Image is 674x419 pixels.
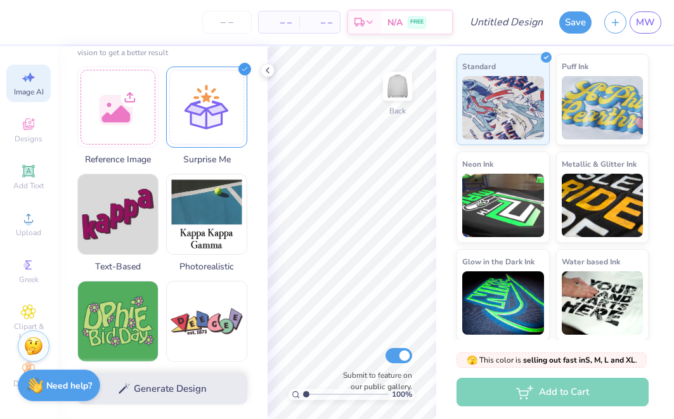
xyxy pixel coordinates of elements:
a: MW [630,11,661,34]
label: Submit to feature on our public gallery. [336,370,412,392]
span: Decorate [13,378,44,389]
span: Greek [19,274,39,285]
span: Add Text [13,181,44,191]
div: Back [389,105,406,117]
span: – – [307,16,332,29]
button: Save [559,11,592,34]
span: MW [636,15,655,30]
img: Puff Ink [562,76,644,139]
span: 100 % [392,389,412,400]
div: Upload or choose an aesthetic that matches your vision to get a better result [77,34,247,59]
strong: selling out fast in S, M, L and XL [523,355,635,365]
span: Clipart & logos [6,321,51,342]
input: Untitled Design [460,10,553,35]
span: Puff Ink [562,60,588,73]
strong: Need help? [46,380,92,392]
img: Standard [462,76,544,139]
img: Text-Based [78,174,158,254]
span: Metallic & Glitter Ink [562,157,637,171]
span: Water based Ink [562,255,620,268]
img: Metallic & Glitter Ink [562,174,644,237]
span: – – [266,16,292,29]
span: Image AI [14,87,44,97]
span: This color is . [467,354,637,366]
img: Water based Ink [562,271,644,335]
span: Upload [16,228,41,238]
span: Reference Image [77,153,159,166]
img: 80s & 90s [167,281,247,361]
input: – – [202,11,252,34]
span: Surprise Me [166,153,247,166]
span: Designs [15,134,42,144]
img: 60s & 70s [78,281,158,361]
img: Photorealistic [167,174,247,254]
span: Glow in the Dark Ink [462,255,535,268]
img: Back [385,74,410,99]
span: Neon Ink [462,157,493,171]
span: FREE [410,18,424,27]
span: Standard [462,60,496,73]
img: Neon Ink [462,174,544,237]
img: Glow in the Dark Ink [462,271,544,335]
span: Photorealistic [166,260,247,273]
span: Text-Based [77,260,159,273]
span: N/A [387,16,403,29]
span: 🫣 [467,354,477,366]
